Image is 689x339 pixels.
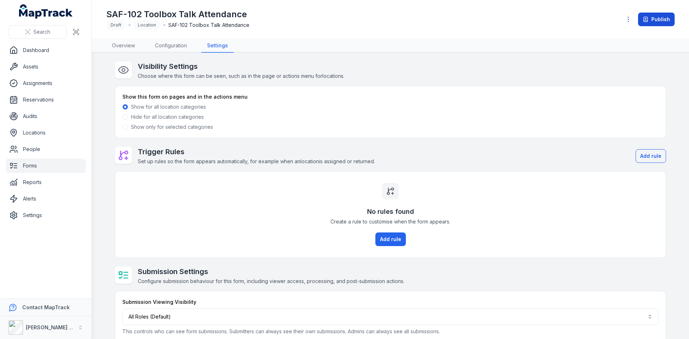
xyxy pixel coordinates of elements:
[6,192,86,206] a: Alerts
[6,142,86,156] a: People
[131,113,204,121] label: Hide for all location categories
[122,298,196,306] label: Submission Viewing Visibility
[6,60,86,74] a: Assets
[168,22,249,29] span: SAF-102 Toolbox Talk Attendance
[6,175,86,189] a: Reports
[138,73,344,79] span: Choose where this form can be seen, such as in the page or actions menu for locations .
[122,309,658,325] button: All Roles (Default)
[122,93,248,100] label: Show this form on pages and in the actions menu
[22,304,70,310] strong: Contact MapTrack
[131,123,213,131] label: Show only for selected categories
[201,39,234,53] a: Settings
[138,147,375,157] h2: Trigger Rules
[6,93,86,107] a: Reservations
[19,4,73,19] a: MapTrack
[33,28,50,36] span: Search
[6,208,86,222] a: Settings
[138,278,404,284] span: Configure submission behaviour for this form, including viewer access, processing, and post-submi...
[138,158,375,164] span: Set up rules so the form appears automatically, for example when an location is assigned or retur...
[138,61,344,71] h2: Visibility Settings
[9,25,66,39] button: Search
[131,103,206,110] label: Show for all location categories
[375,232,406,246] button: Add rule
[26,324,85,330] strong: [PERSON_NAME] Group
[106,9,249,20] h1: SAF-102 Toolbox Talk Attendance
[149,39,193,53] a: Configuration
[122,328,658,335] p: This controls who can see form submissions. Submitters can always see their own submissions. Admi...
[636,149,666,163] button: Add rule
[106,39,141,53] a: Overview
[6,109,86,123] a: Audits
[106,20,126,30] div: Draft
[331,218,450,225] span: Create a rule to customise when the form appears.
[138,267,404,277] h2: Submission Settings
[367,207,414,217] h3: No rules found
[6,126,86,140] a: Locations
[6,76,86,90] a: Assignments
[6,159,86,173] a: Forms
[638,13,675,26] button: Publish
[133,20,160,30] div: Location
[6,43,86,57] a: Dashboard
